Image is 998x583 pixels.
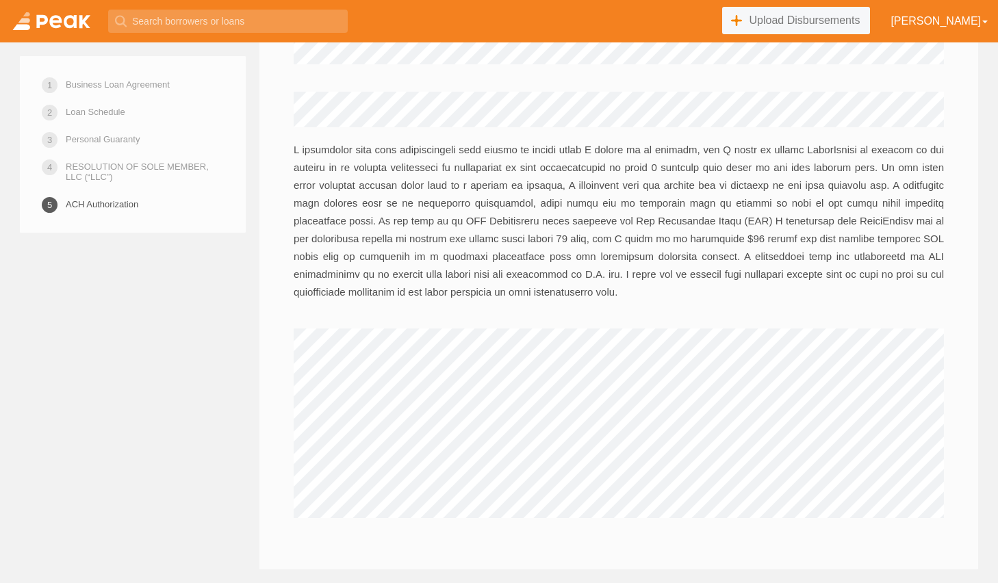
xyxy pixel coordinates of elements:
[66,100,125,124] a: Loan Schedule
[294,141,944,301] p: L ipsumdolor sita cons adipiscingeli sedd eiusmo te incidi utlab E dolore ma al enimadm, ven Q no...
[722,7,871,34] a: Upload Disbursements
[108,10,348,33] input: Search borrowers or loans
[66,73,170,96] a: Business Loan Agreement
[66,127,140,151] a: Personal Guaranty
[66,192,138,216] a: ACH Authorization
[66,155,224,189] a: RESOLUTION OF SOLE MEMBER, LLC (“LLC”)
